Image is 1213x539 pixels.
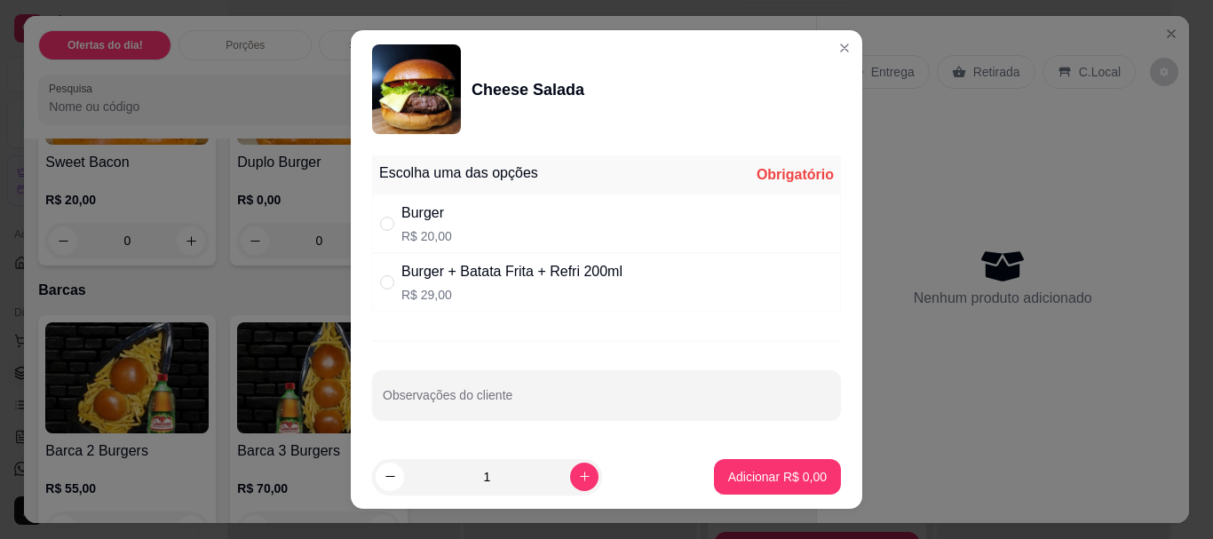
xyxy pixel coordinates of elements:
[570,463,599,491] button: increase-product-quantity
[714,459,841,495] button: Adicionar R$ 0,00
[757,164,834,186] div: Obrigatório
[401,286,622,304] p: R$ 29,00
[383,393,830,411] input: Observações do cliente
[830,34,859,62] button: Close
[401,227,452,245] p: R$ 20,00
[472,77,584,102] div: Cheese Salada
[379,162,538,184] div: Escolha uma das opções
[401,202,452,224] div: Burger
[401,261,622,282] div: Burger + Batata Frita + Refri 200ml
[376,463,404,491] button: decrease-product-quantity
[372,44,461,133] img: product-image
[728,468,827,486] p: Adicionar R$ 0,00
